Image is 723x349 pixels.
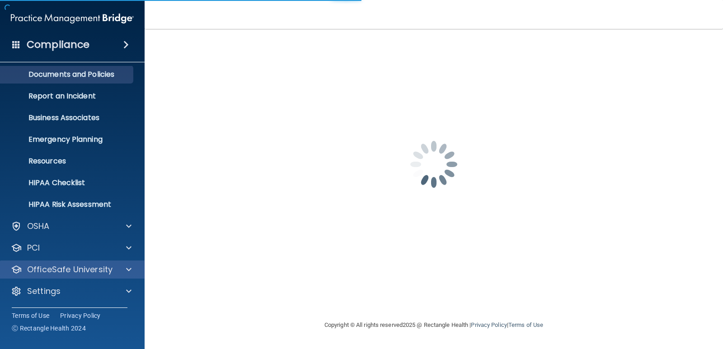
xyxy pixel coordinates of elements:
p: OSHA [27,221,50,232]
p: Business Associates [6,113,129,122]
p: Emergency Planning [6,135,129,144]
a: Terms of Use [508,321,543,328]
a: PCI [11,242,131,253]
img: spinner.e123f6fc.gif [389,119,479,209]
p: OfficeSafe University [27,264,113,275]
a: OSHA [11,221,131,232]
div: Copyright © All rights reserved 2025 @ Rectangle Health | | [269,311,599,340]
p: PCI [27,242,40,253]
p: Report an Incident [6,92,129,101]
a: Terms of Use [12,311,49,320]
a: Privacy Policy [471,321,507,328]
a: OfficeSafe University [11,264,131,275]
a: Privacy Policy [60,311,101,320]
p: Resources [6,157,129,166]
h4: Compliance [27,38,89,51]
p: HIPAA Risk Assessment [6,200,129,209]
a: Settings [11,286,131,297]
span: Ⓒ Rectangle Health 2024 [12,324,86,333]
p: Documents and Policies [6,70,129,79]
img: PMB logo [11,9,134,28]
p: Settings [27,286,61,297]
p: HIPAA Checklist [6,178,129,187]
